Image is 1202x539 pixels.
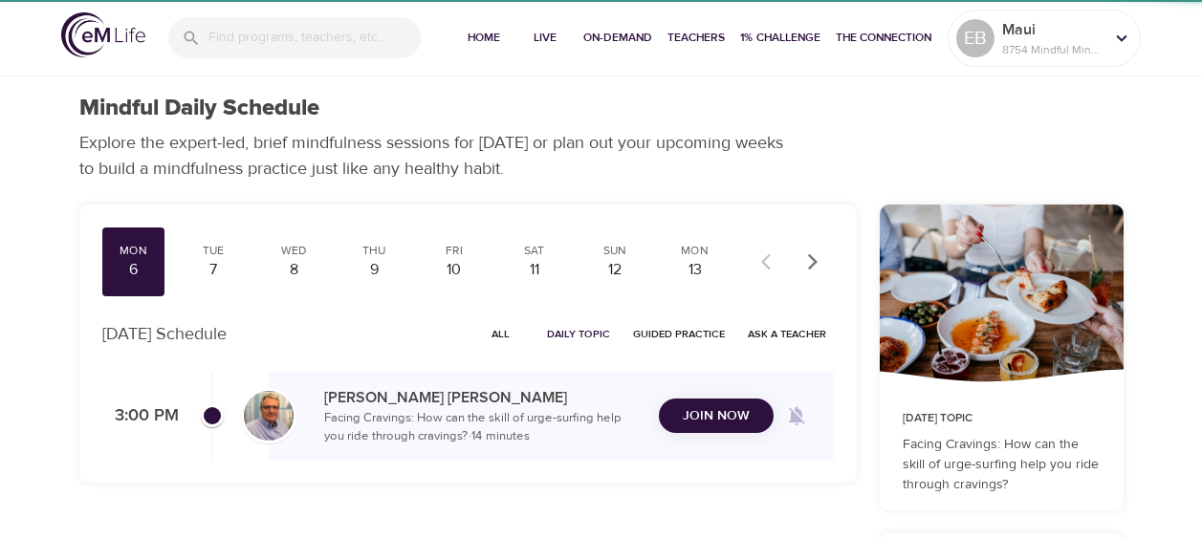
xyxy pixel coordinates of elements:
[591,243,639,259] div: Sun
[522,28,568,48] span: Live
[903,435,1101,495] p: Facing Cravings: How can the skill of urge-surfing help you ride through cravings?
[350,243,398,259] div: Thu
[1002,41,1104,58] p: 8754 Mindful Minutes
[244,391,294,441] img: Roger%20Nolan%20Headshot.jpg
[539,319,618,349] button: Daily Topic
[79,130,797,182] p: Explore the expert-led, brief mindfulness sessions for [DATE] or plan out your upcoming weeks to ...
[79,95,319,122] h1: Mindful Daily Schedule
[1002,18,1104,41] p: Maui
[740,28,820,48] span: 1% Challenge
[61,12,145,57] img: logo
[189,259,237,281] div: 7
[270,243,317,259] div: Wed
[102,321,227,347] p: [DATE] Schedule
[478,325,524,343] span: All
[270,259,317,281] div: 8
[430,259,478,281] div: 10
[903,410,1101,427] p: [DATE] Topic
[748,325,826,343] span: Ask a Teacher
[110,259,158,281] div: 6
[683,404,750,428] span: Join Now
[470,319,532,349] button: All
[956,19,994,57] div: EB
[324,386,644,409] p: [PERSON_NAME] [PERSON_NAME]
[625,319,732,349] button: Guided Practice
[740,319,834,349] button: Ask a Teacher
[461,28,507,48] span: Home
[189,243,237,259] div: Tue
[659,399,774,434] button: Join Now
[671,259,719,281] div: 13
[667,28,725,48] span: Teachers
[430,243,478,259] div: Fri
[324,409,644,446] p: Facing Cravings: How can the skill of urge-surfing help you ride through cravings? · 14 minutes
[836,28,931,48] span: The Connection
[583,28,652,48] span: On-Demand
[671,243,719,259] div: Mon
[102,403,179,429] p: 3:00 PM
[633,325,725,343] span: Guided Practice
[511,243,558,259] div: Sat
[350,259,398,281] div: 9
[208,17,421,58] input: Find programs, teachers, etc...
[511,259,558,281] div: 11
[110,243,158,259] div: Mon
[547,325,610,343] span: Daily Topic
[774,393,820,439] span: Remind me when a class goes live every Monday at 3:00 PM
[591,259,639,281] div: 12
